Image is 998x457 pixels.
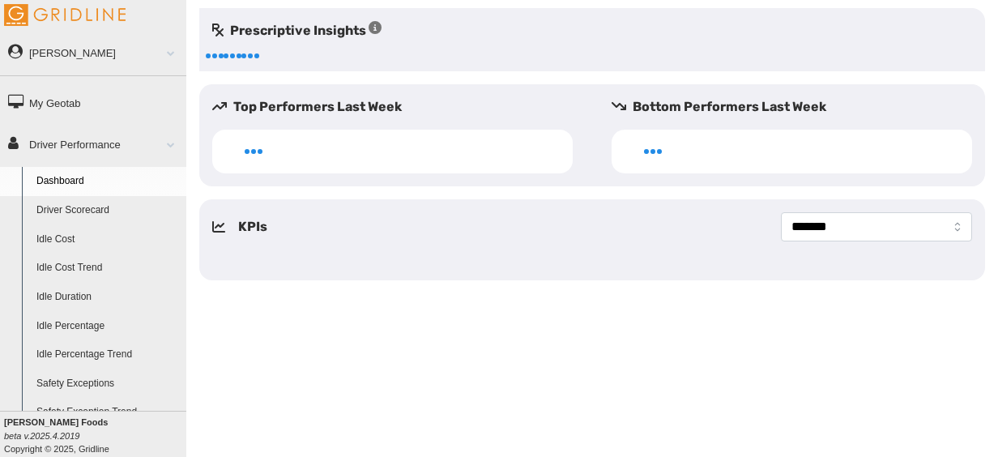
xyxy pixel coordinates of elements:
[4,431,79,441] i: beta v.2025.4.2019
[612,97,985,117] h5: Bottom Performers Last Week
[29,369,186,399] a: Safety Exceptions
[212,21,382,41] h5: Prescriptive Insights
[29,312,186,341] a: Idle Percentage
[29,254,186,283] a: Idle Cost Trend
[238,217,267,237] h5: KPIs
[29,196,186,225] a: Driver Scorecard
[4,416,186,455] div: Copyright © 2025, Gridline
[29,340,186,369] a: Idle Percentage Trend
[29,398,186,427] a: Safety Exception Trend
[29,283,186,312] a: Idle Duration
[29,167,186,196] a: Dashboard
[29,225,186,254] a: Idle Cost
[4,417,108,427] b: [PERSON_NAME] Foods
[4,4,126,26] img: Gridline
[212,97,586,117] h5: Top Performers Last Week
